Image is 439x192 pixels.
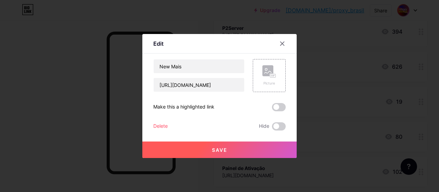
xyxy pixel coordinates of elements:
button: Save [142,142,297,158]
span: Hide [259,122,269,131]
input: Title [154,59,244,73]
div: Delete [153,122,168,131]
div: Picture [262,81,276,86]
span: Save [212,147,227,153]
input: URL [154,78,244,92]
div: Make this a highlighted link [153,103,214,111]
div: Edit [153,39,164,48]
